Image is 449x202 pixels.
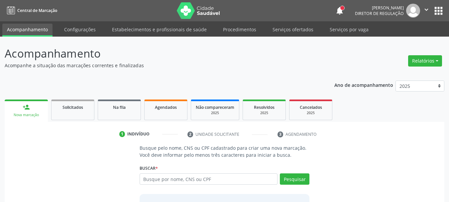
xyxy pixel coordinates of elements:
[62,104,83,110] span: Solicitados
[140,163,158,173] label: Buscar
[2,24,53,37] a: Acompanhamento
[140,144,310,158] p: Busque pelo nome, CNS ou CPF cadastrado para criar uma nova marcação. Você deve informar pelo men...
[254,104,275,110] span: Resolvidos
[300,104,322,110] span: Cancelados
[127,131,150,137] div: Indivíduo
[9,112,43,117] div: Nova marcação
[196,110,234,115] div: 2025
[420,4,433,18] button: 
[408,55,442,67] button: Relatórios
[5,5,57,16] a: Central de Marcação
[23,103,30,111] div: person_add
[17,8,57,13] span: Central de Marcação
[196,104,234,110] span: Não compareceram
[268,24,318,35] a: Serviços ofertados
[107,24,211,35] a: Estabelecimentos e profissionais de saúde
[355,5,404,11] div: [PERSON_NAME]
[280,173,309,185] button: Pesquisar
[334,81,393,89] p: Ano de acompanhamento
[5,45,312,62] p: Acompanhamento
[140,173,278,185] input: Busque por nome, CNS ou CPF
[294,110,327,115] div: 2025
[433,5,444,17] button: apps
[423,6,430,13] i: 
[335,6,344,15] button: notifications
[355,11,404,16] span: Diretor de regulação
[59,24,100,35] a: Configurações
[113,104,126,110] span: Na fila
[325,24,373,35] a: Serviços por vaga
[5,62,312,69] p: Acompanhe a situação das marcações correntes e finalizadas
[248,110,281,115] div: 2025
[119,131,125,137] div: 1
[155,104,177,110] span: Agendados
[406,4,420,18] img: img
[218,24,261,35] a: Procedimentos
